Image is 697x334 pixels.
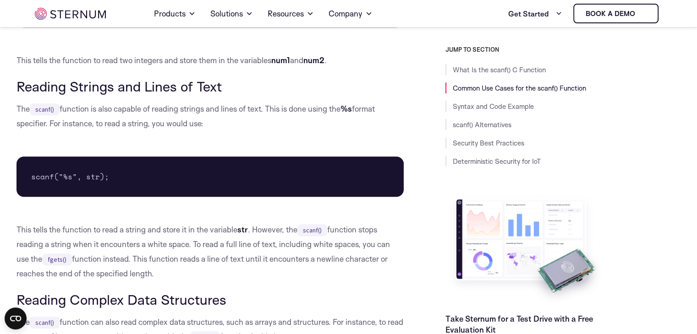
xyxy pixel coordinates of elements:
a: What Is the scanf() C Function [453,65,546,74]
a: Resources [268,1,314,27]
b: str [237,225,248,234]
img: sternum iot [35,8,106,20]
a: Products [154,1,196,27]
code: fgets() [42,253,72,265]
pre: scanf("%s", str); [16,156,404,197]
a: Book a demo [573,4,659,23]
img: Take Sternum for a Test Drive with a Free Evaluation Kit [445,192,606,306]
p: The function is also capable of reading strings and lines of text. This is done using the format ... [16,102,404,131]
strong: num1 [271,55,290,65]
img: sternum iot [639,10,646,17]
code: scanf() [30,317,60,329]
a: Solutions [210,1,253,27]
strong: num2 [303,55,324,65]
a: scanf() Alternatives [453,120,511,129]
a: Get Started [508,5,562,23]
p: This tells the function to read two integers and store them in the variables and . [16,53,404,68]
h3: Reading Strings and Lines of Text [16,79,404,94]
b: %s [340,104,352,113]
a: Common Use Cases for the scanf() Function [453,84,586,92]
p: This tells the function to read a string and store it in the variable . However, the function sto... [16,222,404,281]
a: Syntax and Code Example [453,102,534,111]
a: Company [329,1,373,27]
a: Deterministic Security for IoT [453,157,541,166]
h3: Reading Complex Data Structures [16,292,404,307]
a: Security Best Practices [453,139,524,147]
code: scanf() [30,103,60,115]
code: scanf() [297,224,327,236]
h3: JUMP TO SECTION [445,46,681,53]
button: Open CMP widget [5,307,27,329]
